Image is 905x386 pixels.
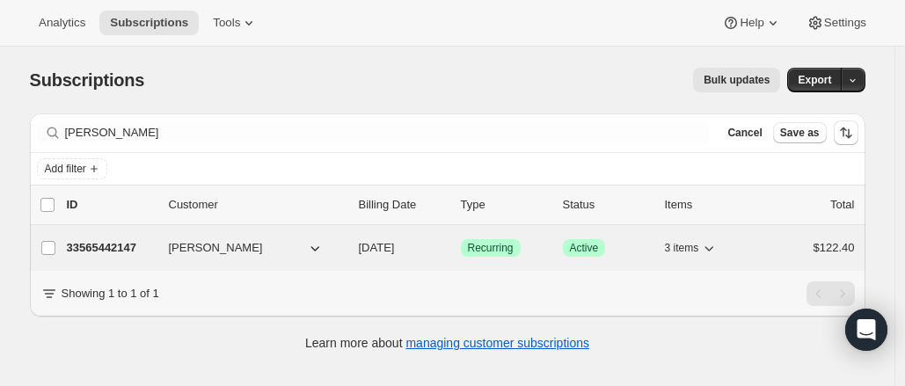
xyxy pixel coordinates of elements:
p: Showing 1 to 1 of 1 [62,285,159,302]
button: Subscriptions [99,11,199,35]
button: [PERSON_NAME] [158,234,334,262]
button: Bulk updates [693,68,780,92]
p: Total [830,196,854,214]
span: Recurring [468,241,514,255]
span: 3 items [665,241,699,255]
button: Sort the results [834,120,858,145]
span: Help [740,16,763,30]
span: Subscriptions [30,70,145,90]
span: Add filter [45,162,86,176]
button: Export [787,68,842,92]
button: Analytics [28,11,96,35]
span: Settings [824,16,866,30]
input: Filter subscribers [65,120,711,145]
span: Cancel [727,126,762,140]
p: 33565442147 [67,239,155,257]
a: managing customer subscriptions [405,336,589,350]
div: IDCustomerBilling DateTypeStatusItemsTotal [67,196,855,214]
button: Help [712,11,792,35]
p: Billing Date [359,196,447,214]
p: Customer [169,196,345,214]
div: 33565442147[PERSON_NAME][DATE]SuccessRecurringSuccessActive3 items$122.40 [67,236,855,260]
span: Tools [213,16,240,30]
div: Items [665,196,753,214]
button: Cancel [720,122,769,143]
p: Status [563,196,651,214]
span: [PERSON_NAME] [169,239,263,257]
nav: Pagination [806,281,855,306]
span: $122.40 [814,241,855,254]
span: Active [570,241,599,255]
span: Subscriptions [110,16,188,30]
button: Settings [796,11,877,35]
div: Open Intercom Messenger [845,309,887,351]
button: Tools [202,11,268,35]
p: ID [67,196,155,214]
p: Learn more about [305,334,589,352]
button: Save as [773,122,827,143]
span: Analytics [39,16,85,30]
span: Export [798,73,831,87]
div: Type [461,196,549,214]
span: Bulk updates [704,73,770,87]
button: 3 items [665,236,719,260]
span: Save as [780,126,820,140]
button: Add filter [37,158,107,179]
span: [DATE] [359,241,395,254]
